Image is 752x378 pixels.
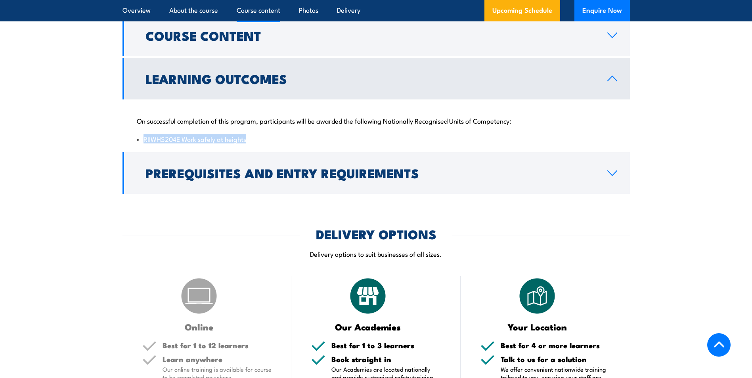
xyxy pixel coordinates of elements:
li: RIIWHS204E Work safely at heights [137,134,616,143]
h5: Best for 1 to 12 learners [163,342,272,349]
h5: Talk to us for a solution [501,355,610,363]
h3: Our Academies [311,322,425,331]
p: Delivery options to suit businesses of all sizes. [122,249,630,258]
h3: Your Location [480,322,594,331]
h5: Best for 1 to 3 learners [331,342,441,349]
h2: Learning Outcomes [145,73,595,84]
p: On successful completion of this program, participants will be awarded the following Nationally R... [137,116,616,124]
a: Learning Outcomes [122,58,630,99]
h5: Book straight in [331,355,441,363]
h2: Course Content [145,30,595,41]
a: Prerequisites and Entry Requirements [122,152,630,194]
h5: Learn anywhere [163,355,272,363]
h5: Best for 4 or more learners [501,342,610,349]
a: Course Content [122,15,630,56]
h2: DELIVERY OPTIONS [316,228,436,239]
h3: Online [142,322,256,331]
h2: Prerequisites and Entry Requirements [145,167,595,178]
